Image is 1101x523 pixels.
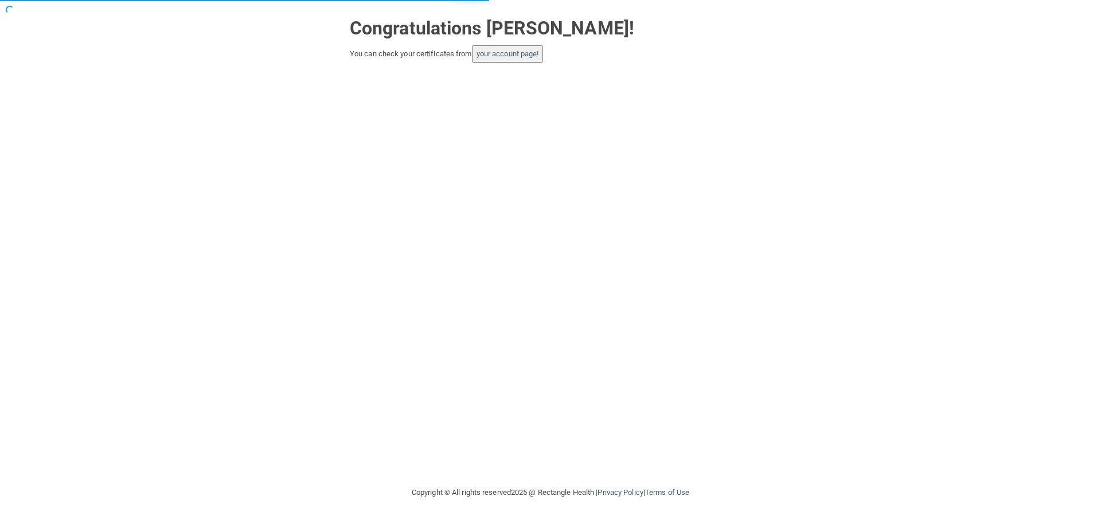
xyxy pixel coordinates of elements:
[341,474,760,511] div: Copyright © All rights reserved 2025 @ Rectangle Health | |
[645,488,689,497] a: Terms of Use
[350,17,634,39] strong: Congratulations [PERSON_NAME]!
[598,488,643,497] a: Privacy Policy
[350,45,751,63] div: You can check your certificates from
[477,49,539,58] a: your account page!
[472,45,544,63] button: your account page!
